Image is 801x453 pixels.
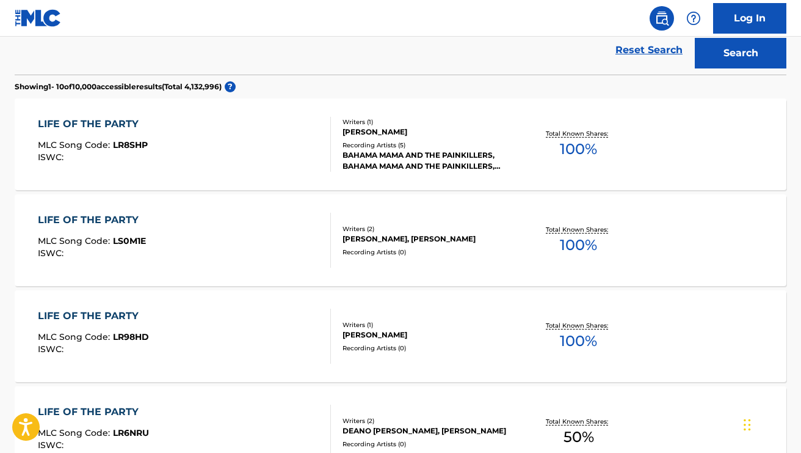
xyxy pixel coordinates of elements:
[343,248,514,257] div: Recording Artists ( 0 )
[744,407,751,443] div: Drag
[38,440,67,451] span: ISWC :
[225,81,236,92] span: ?
[560,234,597,256] span: 100 %
[650,6,674,31] a: Public Search
[343,127,514,138] div: [PERSON_NAME]
[546,129,611,138] p: Total Known Shares:
[15,98,786,190] a: LIFE OF THE PARTYMLC Song Code:LR8SHPISWC:Writers (1)[PERSON_NAME]Recording Artists (5)BAHAMA MAM...
[38,139,113,150] span: MLC Song Code :
[15,194,786,286] a: LIFE OF THE PARTYMLC Song Code:LS0M1EISWC:Writers (2)[PERSON_NAME], [PERSON_NAME]Recording Artist...
[343,320,514,330] div: Writers ( 1 )
[686,11,701,26] img: help
[343,344,514,353] div: Recording Artists ( 0 )
[113,235,146,246] span: LS0M1E
[38,152,67,163] span: ISWC :
[343,330,514,341] div: [PERSON_NAME]
[564,426,594,448] span: 50 %
[38,427,113,438] span: MLC Song Code :
[560,330,597,352] span: 100 %
[343,150,514,172] div: BAHAMA MAMA AND THE PAINKILLERS, BAHAMA MAMA AND THE PAINKILLERS, BAHAMA MAMA AND THE PAINKILLERS...
[343,141,514,150] div: Recording Artists ( 5 )
[113,331,149,342] span: LR98HD
[38,117,148,131] div: LIFE OF THE PARTY
[740,394,801,453] iframe: Chat Widget
[654,11,669,26] img: search
[681,6,706,31] div: Help
[38,235,113,246] span: MLC Song Code :
[15,290,786,382] a: LIFE OF THE PARTYMLC Song Code:LR98HDISWC:Writers (1)[PERSON_NAME]Recording Artists (0)Total Know...
[343,117,514,127] div: Writers ( 1 )
[38,248,67,259] span: ISWC :
[113,139,148,150] span: LR8SHP
[343,224,514,234] div: Writers ( 2 )
[15,9,62,27] img: MLC Logo
[38,405,149,419] div: LIFE OF THE PARTY
[343,425,514,436] div: DEANO [PERSON_NAME], [PERSON_NAME]
[38,309,149,323] div: LIFE OF THE PARTY
[38,213,146,227] div: LIFE OF THE PARTY
[560,138,597,160] span: 100 %
[38,331,113,342] span: MLC Song Code :
[343,234,514,245] div: [PERSON_NAME], [PERSON_NAME]
[713,3,786,34] a: Log In
[609,37,689,64] a: Reset Search
[113,427,149,438] span: LR6NRU
[546,417,611,426] p: Total Known Shares:
[15,81,222,92] p: Showing 1 - 10 of 10,000 accessible results (Total 4,132,996 )
[38,344,67,355] span: ISWC :
[546,225,611,234] p: Total Known Shares:
[546,321,611,330] p: Total Known Shares:
[343,440,514,449] div: Recording Artists ( 0 )
[343,416,514,425] div: Writers ( 2 )
[695,38,786,68] button: Search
